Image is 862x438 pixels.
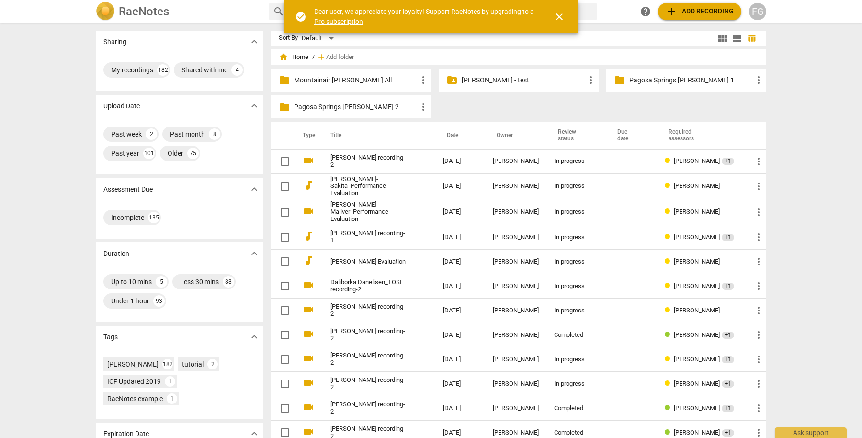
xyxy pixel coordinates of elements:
div: Under 1 hour [111,296,149,306]
button: Upload [658,3,741,20]
span: add [666,6,677,17]
div: In progress [554,183,598,190]
p: Nikki - test [462,75,585,85]
span: help [640,6,651,17]
span: Add folder [326,54,354,61]
span: folder [614,74,625,86]
button: Show more [247,35,261,49]
div: [PERSON_NAME] [493,332,539,339]
span: audiotrack [303,231,314,242]
th: Required assessors [657,122,745,149]
span: [PERSON_NAME] [674,157,720,164]
div: Older [168,149,183,158]
div: 101 [143,148,155,159]
span: Review status: in progress [665,208,674,215]
button: Close [548,5,571,28]
span: +1 [722,356,734,363]
div: 2 [146,128,157,140]
div: 75 [187,148,199,159]
span: view_module [717,33,728,44]
div: +1 [722,158,734,165]
a: LogoRaeNotes [96,2,261,21]
span: Review status: in progress [665,182,674,189]
div: [PERSON_NAME] [493,183,539,190]
div: Dear user, we appreciate your loyalty! Support RaeNotes by upgrading to a [314,7,536,26]
td: [DATE] [435,396,485,421]
div: 88 [223,276,234,288]
span: +1 [722,429,734,437]
span: more_vert [753,403,764,414]
span: videocam [303,328,314,340]
a: [PERSON_NAME] recording-2 [330,401,408,415]
span: more_vert [753,280,764,292]
span: [PERSON_NAME] [674,258,720,265]
span: videocam [303,206,314,217]
span: Home [279,52,308,62]
div: 182 [162,359,173,369]
span: close [554,11,565,23]
a: [PERSON_NAME] recording-2 [330,154,408,169]
span: [PERSON_NAME] [674,429,720,436]
span: home [279,52,288,62]
div: tutorial [182,359,204,369]
span: more_vert [753,231,764,243]
h2: RaeNotes [119,5,169,18]
span: [PERSON_NAME] [674,331,720,338]
div: FG [749,3,766,20]
a: Daliborka Danelisen_TOSI recording-2 [330,279,408,293]
div: 93 [153,295,165,307]
div: RaeNotes example [107,394,163,403]
a: Pro subscription [314,18,363,25]
span: +1 [722,234,734,241]
td: [DATE] [435,149,485,173]
a: [PERSON_NAME]-Sakita_Performance Evaluation [330,176,408,197]
button: Show more [247,330,261,344]
button: Show more [247,182,261,196]
div: In progress [554,307,598,314]
div: ICF Updated 2019 [107,377,161,386]
span: expand_more [249,184,260,195]
span: videocam [303,279,314,291]
th: Due date [606,122,657,149]
span: videocam [303,353,314,364]
div: [PERSON_NAME] [493,283,539,290]
td: [DATE] [435,372,485,396]
div: In progress [554,258,598,265]
span: +1 [722,405,734,412]
a: [PERSON_NAME] recording-1 [330,230,408,244]
span: [PERSON_NAME] [674,282,720,289]
th: Owner [485,122,546,149]
button: Show more [247,99,261,113]
p: Pagosa Springs TOSI 2 [294,102,418,112]
div: Ask support [775,427,847,438]
span: expand_more [249,36,260,47]
span: +1 [722,332,734,339]
div: [PERSON_NAME] [493,307,539,314]
span: Review status: completed [665,429,674,436]
p: Pagosa Springs TOSI 1 [629,75,753,85]
div: In progress [554,234,598,241]
span: videocam [303,377,314,389]
div: My recordings [111,65,153,75]
span: Review status: in progress [665,157,674,164]
span: Add recording [666,6,734,17]
div: Up to 10 mins [111,277,152,287]
span: Review status: in progress [665,282,674,289]
span: Review status: completed [665,331,674,338]
div: In progress [554,283,598,290]
a: [PERSON_NAME] recording-2 [330,303,408,318]
div: [PERSON_NAME] [493,234,539,241]
span: more_vert [585,74,597,86]
div: Past month [170,129,205,139]
div: [PERSON_NAME] [493,429,539,437]
img: Logo [96,2,115,21]
button: Show more [247,246,261,261]
span: [PERSON_NAME] [674,380,720,387]
span: more_vert [418,74,429,86]
p: Assessment Due [103,184,153,195]
div: Incomplete [111,213,144,222]
span: Review status: in progress [665,307,674,314]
